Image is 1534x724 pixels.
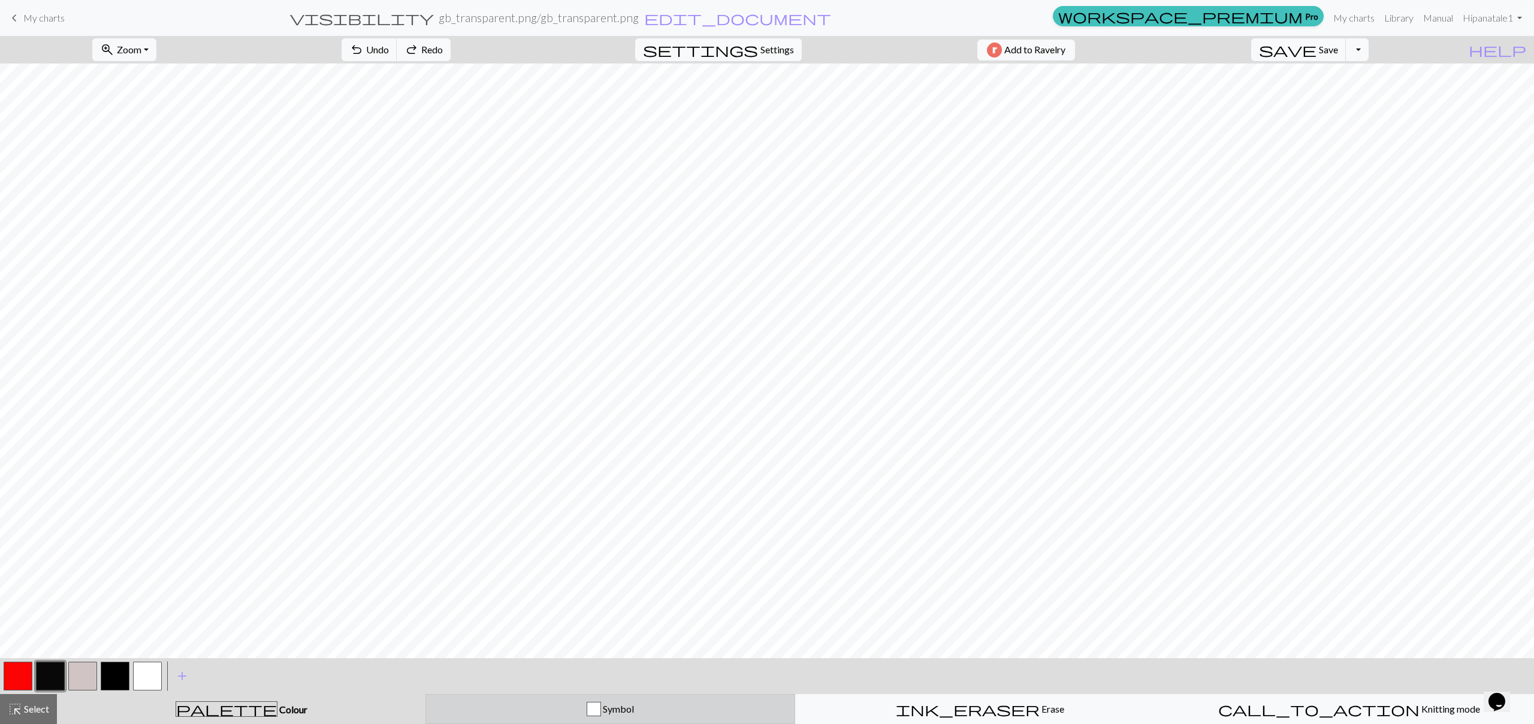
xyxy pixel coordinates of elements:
span: undo [349,41,364,58]
span: keyboard_arrow_left [7,10,22,26]
span: Redo [421,44,443,55]
span: highlight_alt [8,701,22,717]
span: help [1469,41,1526,58]
span: My charts [23,12,65,23]
span: Colour [277,704,307,715]
span: Undo [366,44,389,55]
i: Settings [643,43,758,57]
a: My charts [7,8,65,28]
a: Library [1379,6,1418,30]
span: settings [643,41,758,58]
span: Save [1319,44,1338,55]
iframe: chat widget [1484,676,1522,712]
span: palette [176,701,277,717]
button: Undo [342,38,397,61]
span: call_to_action [1218,701,1420,717]
button: Redo [397,38,451,61]
span: Select [22,703,49,714]
button: Erase [795,694,1165,724]
span: Erase [1040,703,1064,714]
button: Colour [57,694,425,724]
span: zoom_in [100,41,114,58]
span: Add to Ravelry [1004,43,1065,57]
a: Hipanatale1 [1458,6,1527,30]
button: Knitting mode [1164,694,1534,724]
h2: gb_transparent.png / gb_transparent.png [439,11,639,25]
button: SettingsSettings [635,38,802,61]
span: add [175,668,189,684]
img: Ravelry [987,43,1002,57]
a: Pro [1053,6,1324,26]
span: ink_eraser [896,701,1040,717]
a: My charts [1328,6,1379,30]
span: redo [404,41,419,58]
span: visibility [290,10,434,26]
span: Zoom [117,44,141,55]
span: Knitting mode [1420,703,1480,714]
span: Symbol [601,703,634,714]
button: Save [1251,38,1346,61]
button: Symbol [425,694,795,724]
button: Zoom [92,38,156,61]
span: workspace_premium [1058,8,1303,25]
span: save [1259,41,1316,58]
span: edit_document [644,10,831,26]
button: Add to Ravelry [977,40,1075,60]
span: Settings [760,43,794,57]
a: Manual [1418,6,1458,30]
